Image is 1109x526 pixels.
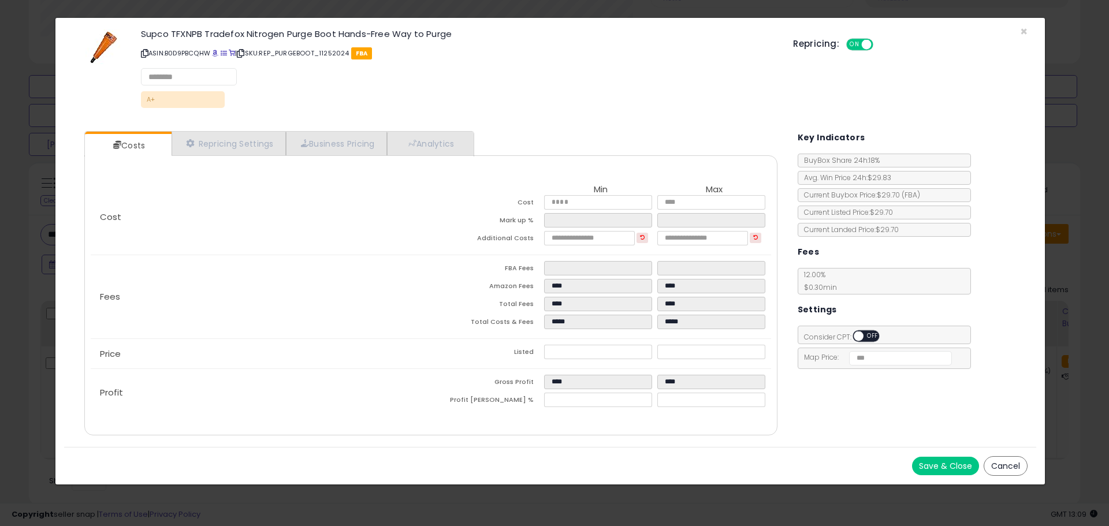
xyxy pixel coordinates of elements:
span: ( FBA ) [902,190,920,200]
td: Profit [PERSON_NAME] % [431,393,544,411]
img: 31TR8YFZz-L._SL60_.jpg [85,29,120,64]
p: Profit [91,388,431,397]
a: Repricing Settings [172,132,286,155]
td: Gross Profit [431,375,544,393]
button: Cancel [984,456,1028,476]
td: Cost [431,195,544,213]
h3: Supco TFXNPB Tradefox Nitrogen Purge Boot Hands-Free Way to Purge [141,29,776,38]
span: Current Buybox Price: [798,190,920,200]
span: Consider CPT: [798,332,895,342]
span: ON [847,40,862,50]
span: $29.70 [877,190,920,200]
p: A+ [141,91,225,108]
td: Total Fees [431,297,544,315]
span: × [1020,23,1028,40]
span: Map Price: [798,352,952,362]
a: Analytics [387,132,472,155]
td: Additional Costs [431,231,544,249]
span: 12.00 % [798,270,837,292]
h5: Repricing: [793,39,839,49]
a: Your listing only [229,49,235,58]
a: BuyBox page [212,49,218,58]
th: Min [544,185,657,195]
h5: Fees [798,245,820,259]
p: ASIN: B0D9PBCQHW | SKU: REP_PURGEBOOT_11252024 [141,44,776,62]
span: Avg. Win Price 24h: $29.83 [798,173,891,182]
p: Fees [91,292,431,301]
h5: Key Indicators [798,130,865,145]
span: Current Listed Price: $29.70 [798,207,893,217]
p: Price [91,349,431,359]
button: Save & Close [912,457,979,475]
a: Costs [85,134,170,157]
span: OFF [872,40,890,50]
p: Cost [91,212,431,222]
a: All offer listings [221,49,227,58]
h5: Settings [798,303,837,317]
span: FBA [351,47,373,59]
span: BuyBox Share 24h: 18% [798,155,880,165]
span: $0.30 min [798,282,837,292]
span: Current Landed Price: $29.70 [798,225,899,234]
span: OFF [864,331,882,341]
a: Business Pricing [286,132,387,155]
td: Amazon Fees [431,279,544,297]
th: Max [657,185,771,195]
td: Total Costs & Fees [431,315,544,333]
td: FBA Fees [431,261,544,279]
td: Listed [431,345,544,363]
td: Mark up % [431,213,544,231]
